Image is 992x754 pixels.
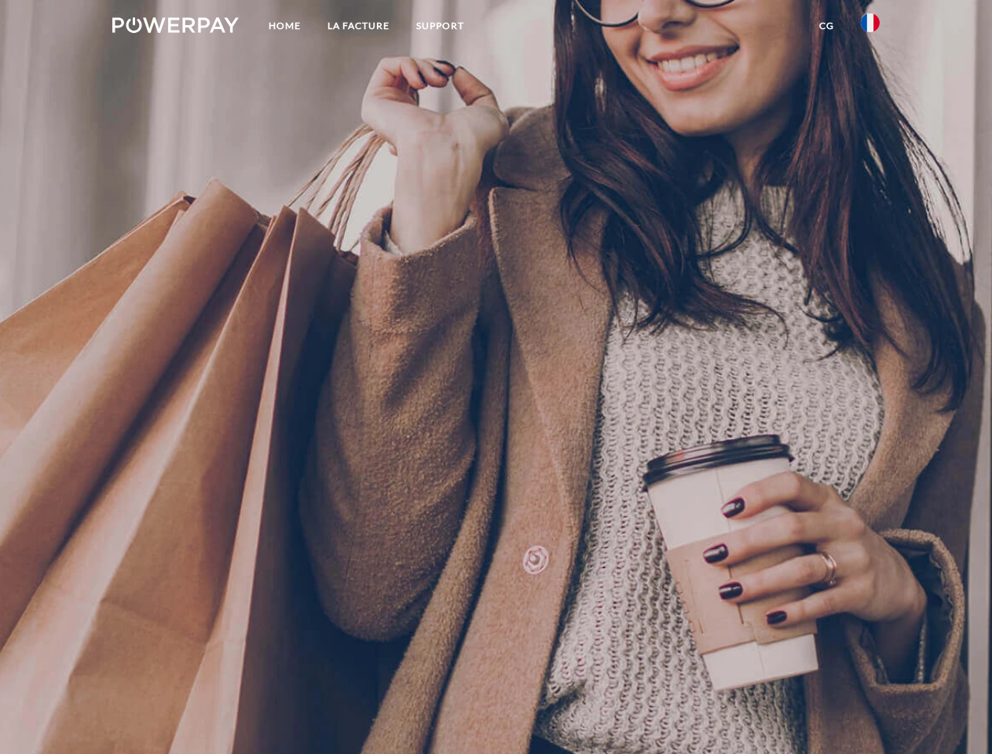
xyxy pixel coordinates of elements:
[806,12,847,40] a: CG
[255,12,314,40] a: Home
[861,13,880,32] img: fr
[112,17,239,33] img: logo-powerpay-white.svg
[314,12,403,40] a: LA FACTURE
[403,12,478,40] a: Support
